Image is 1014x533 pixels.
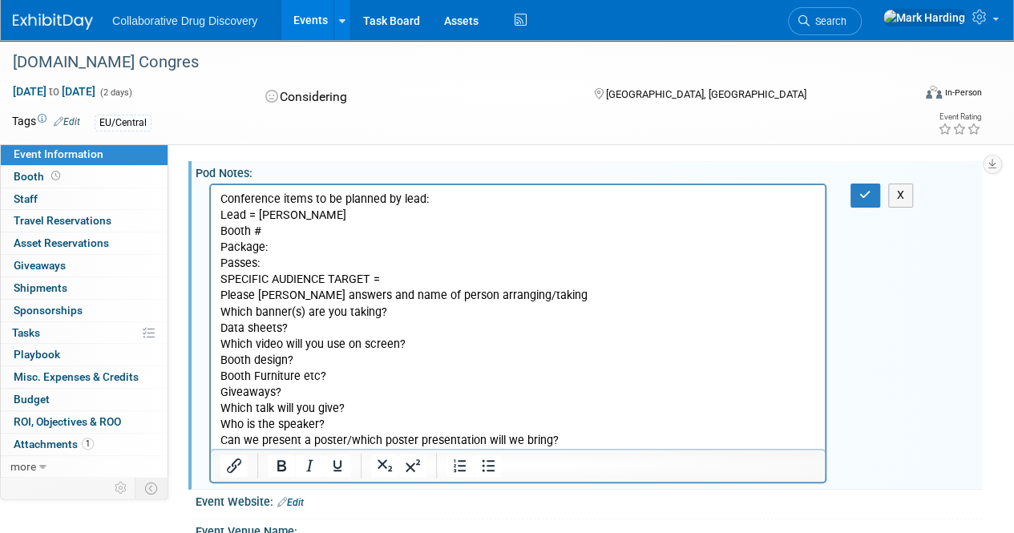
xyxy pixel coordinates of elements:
button: Insert/edit link [220,454,248,477]
div: Pod Notes: [196,161,982,181]
div: EU/Central [95,115,151,131]
span: more [10,460,36,473]
span: Search [810,15,846,27]
button: X [888,184,914,207]
a: Travel Reservations [1,210,168,232]
a: ROI, Objectives & ROO [1,411,168,433]
span: Misc. Expenses & Credits [14,370,139,383]
button: Bullet list [475,454,502,477]
span: Shipments [14,281,67,294]
a: Budget [1,389,168,410]
span: Tasks [12,326,40,339]
a: Giveaways [1,255,168,277]
a: Search [788,7,862,35]
span: Playbook [14,348,60,361]
span: [GEOGRAPHIC_DATA], [GEOGRAPHIC_DATA] [605,88,806,100]
img: Mark Harding [883,9,966,26]
a: more [1,456,168,478]
td: Personalize Event Tab Strip [107,478,135,499]
div: Considering [261,83,568,111]
td: Tags [12,113,80,131]
span: 1 [82,438,94,450]
div: [DOMAIN_NAME] Congres [7,48,899,77]
a: Misc. Expenses & Credits [1,366,168,388]
span: Asset Reservations [14,236,109,249]
span: Travel Reservations [14,214,111,227]
span: Event Information [14,147,103,160]
span: Booth not reserved yet [48,170,63,182]
span: Sponsorships [14,304,83,317]
a: Shipments [1,277,168,299]
button: Superscript [399,454,426,477]
img: Format-Inperson.png [926,86,942,99]
span: (2 days) [99,87,132,98]
a: Tasks [1,322,168,344]
a: Sponsorships [1,300,168,321]
button: Subscript [371,454,398,477]
a: Asset Reservations [1,232,168,254]
button: Italic [296,454,323,477]
iframe: Rich Text Area [211,185,825,449]
button: Bold [268,454,295,477]
span: [DATE] [DATE] [12,84,96,99]
button: Numbered list [446,454,474,477]
span: to [46,85,62,98]
a: Booth [1,166,168,188]
a: Playbook [1,344,168,365]
td: Toggle Event Tabs [135,478,168,499]
a: Edit [54,116,80,127]
span: Collaborative Drug Discovery [112,14,257,27]
span: Giveaways [14,259,66,272]
div: Event Rating [938,113,981,121]
a: Attachments1 [1,434,168,455]
div: Event Format [840,83,982,107]
span: Booth [14,170,63,183]
a: Staff [1,188,168,210]
span: ROI, Objectives & ROO [14,415,121,428]
div: Event Website: [196,490,982,511]
span: Budget [14,393,50,406]
button: Underline [324,454,351,477]
img: ExhibitDay [13,14,93,30]
a: Event Information [1,143,168,165]
span: Attachments [14,438,94,450]
a: Edit [277,497,304,508]
span: Staff [14,192,38,205]
div: In-Person [944,87,982,99]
